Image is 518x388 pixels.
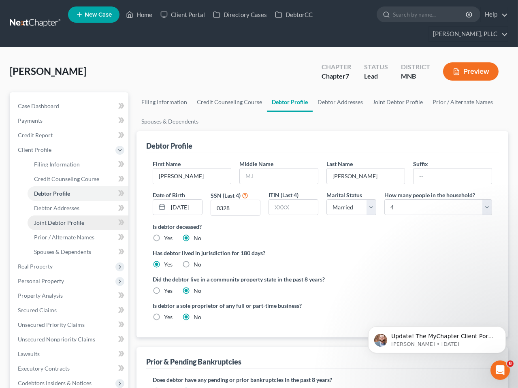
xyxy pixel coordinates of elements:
[364,72,388,81] div: Lead
[356,309,518,366] iframe: Intercom notifications message
[364,62,388,72] div: Status
[327,168,405,184] input: --
[168,200,202,215] input: MM/DD/YYYY
[413,160,428,168] label: Suffix
[34,219,84,226] span: Joint Debtor Profile
[18,146,51,153] span: Client Profile
[368,92,428,112] a: Joint Debtor Profile
[28,157,128,172] a: Filing Information
[18,321,85,328] span: Unsecured Priority Claims
[153,301,318,310] label: Is debtor a sole proprietor of any full or part-time business?
[18,365,70,372] span: Executory Contracts
[153,160,181,168] label: First Name
[28,201,128,215] a: Debtor Addresses
[34,234,94,241] span: Prior / Alternate Names
[267,92,313,112] a: Debtor Profile
[18,102,59,109] span: Case Dashboard
[11,318,128,332] a: Unsecured Priority Claims
[153,249,492,257] label: Has debtor lived in jurisdiction for 180 days?
[153,222,492,231] label: Is debtor deceased?
[11,99,128,113] a: Case Dashboard
[322,72,351,81] div: Chapter
[164,260,173,269] label: Yes
[34,248,91,255] span: Spouses & Dependents
[28,245,128,259] a: Spouses & Dependents
[313,92,368,112] a: Debtor Addresses
[401,62,430,72] div: District
[122,7,156,22] a: Home
[34,205,79,211] span: Debtor Addresses
[153,375,492,384] label: Does debtor have any pending or prior bankruptcies in the past 8 years?
[194,234,201,242] label: No
[28,186,128,201] a: Debtor Profile
[393,7,467,22] input: Search by name...
[211,200,260,215] input: XXXX
[269,191,298,199] label: ITIN (Last 4)
[11,288,128,303] a: Property Analysis
[211,191,241,200] label: SSN (Last 4)
[194,287,201,295] label: No
[153,191,185,199] label: Date of Birth
[28,230,128,245] a: Prior / Alternate Names
[11,303,128,318] a: Secured Claims
[146,141,192,151] div: Debtor Profile
[164,234,173,242] label: Yes
[194,260,201,269] label: No
[18,307,57,313] span: Secured Claims
[326,160,353,168] label: Last Name
[240,168,318,184] input: M.I
[507,360,514,367] span: 8
[18,350,40,357] span: Lawsuits
[153,168,231,184] input: --
[34,175,99,182] span: Credit Counseling Course
[18,336,95,343] span: Unsecured Nonpriority Claims
[271,7,317,22] a: DebtorCC
[443,62,499,81] button: Preview
[11,332,128,347] a: Unsecured Nonpriority Claims
[136,92,192,112] a: Filing Information
[490,360,510,380] iframe: Intercom live chat
[18,263,53,270] span: Real Property
[401,72,430,81] div: MNB
[18,277,64,284] span: Personal Property
[18,117,43,124] span: Payments
[429,27,508,41] a: [PERSON_NAME], PLLC
[156,7,209,22] a: Client Portal
[428,92,498,112] a: Prior / Alternate Names
[136,112,203,131] a: Spouses & Dependents
[11,347,128,361] a: Lawsuits
[481,7,508,22] a: Help
[18,379,92,386] span: Codebtors Insiders & Notices
[18,292,63,299] span: Property Analysis
[34,161,80,168] span: Filing Information
[164,313,173,321] label: Yes
[10,65,86,77] span: [PERSON_NAME]
[11,128,128,143] a: Credit Report
[209,7,271,22] a: Directory Cases
[28,172,128,186] a: Credit Counseling Course
[28,215,128,230] a: Joint Debtor Profile
[192,92,267,112] a: Credit Counseling Course
[146,357,241,367] div: Prior & Pending Bankruptcies
[164,287,173,295] label: Yes
[18,132,53,139] span: Credit Report
[269,200,318,215] input: XXXX
[414,168,492,184] input: --
[11,113,128,128] a: Payments
[194,313,201,321] label: No
[239,160,273,168] label: Middle Name
[153,275,492,284] label: Did the debtor live in a community property state in the past 8 years?
[322,62,351,72] div: Chapter
[85,12,112,18] span: New Case
[326,191,362,199] label: Marital Status
[11,361,128,376] a: Executory Contracts
[345,72,349,80] span: 7
[384,191,475,199] label: How many people in the household?
[34,190,70,197] span: Debtor Profile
